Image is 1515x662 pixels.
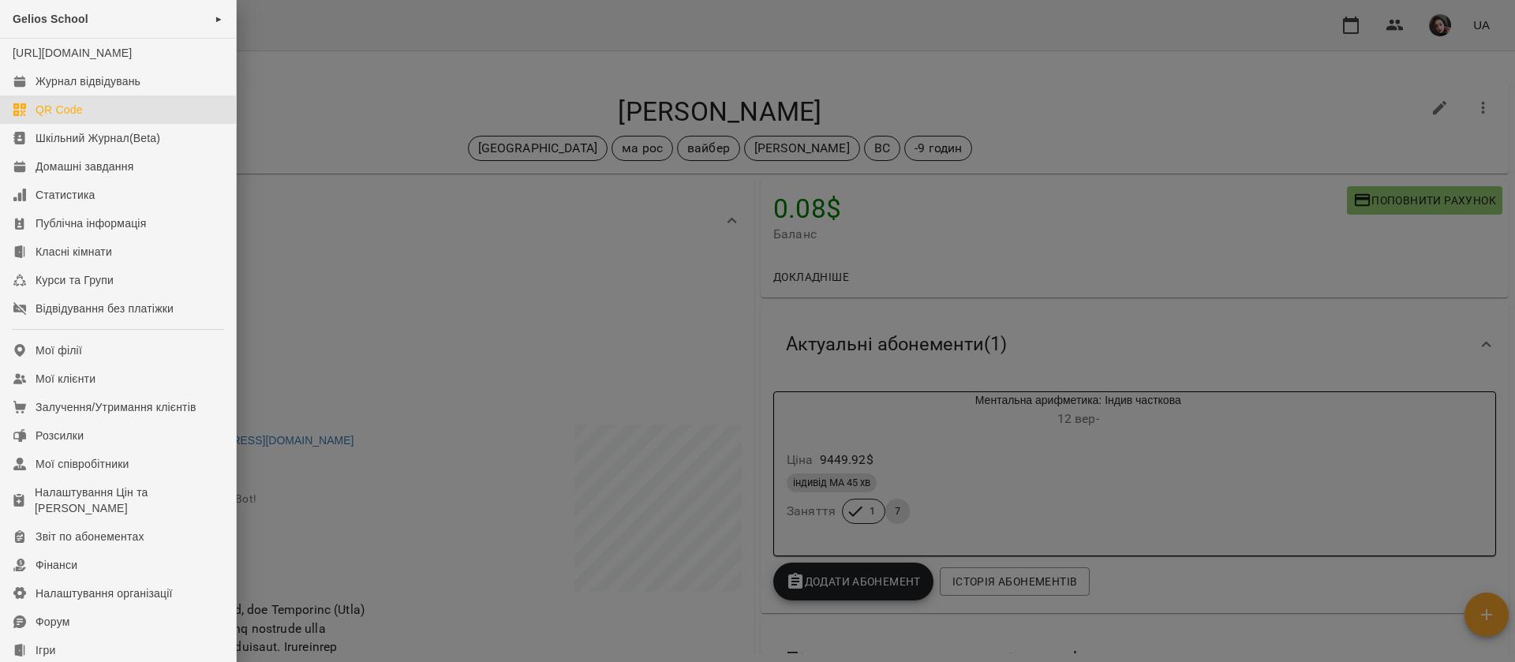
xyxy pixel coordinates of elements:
[36,585,173,601] div: Налаштування організації
[36,102,83,118] div: QR Code
[36,399,196,415] div: Залучення/Утримання клієнтів
[215,13,223,25] span: ►
[36,272,114,288] div: Курси та Групи
[36,557,77,573] div: Фінанси
[36,456,129,472] div: Мої співробітники
[36,130,160,146] div: Шкільний Журнал(Beta)
[36,529,144,544] div: Звіт по абонементах
[35,484,223,516] div: Налаштування Цін та [PERSON_NAME]
[36,301,174,316] div: Відвідування без платіжки
[36,614,70,630] div: Форум
[36,73,140,89] div: Журнал відвідувань
[36,342,82,358] div: Мої філії
[36,244,112,260] div: Класні кімнати
[36,159,133,174] div: Домашні завдання
[36,371,95,387] div: Мої клієнти
[36,187,95,203] div: Статистика
[36,428,84,443] div: Розсилки
[36,215,146,231] div: Публічна інформація
[36,642,55,658] div: Ігри
[13,47,132,59] a: [URL][DOMAIN_NAME]
[13,13,88,25] span: Gelios School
